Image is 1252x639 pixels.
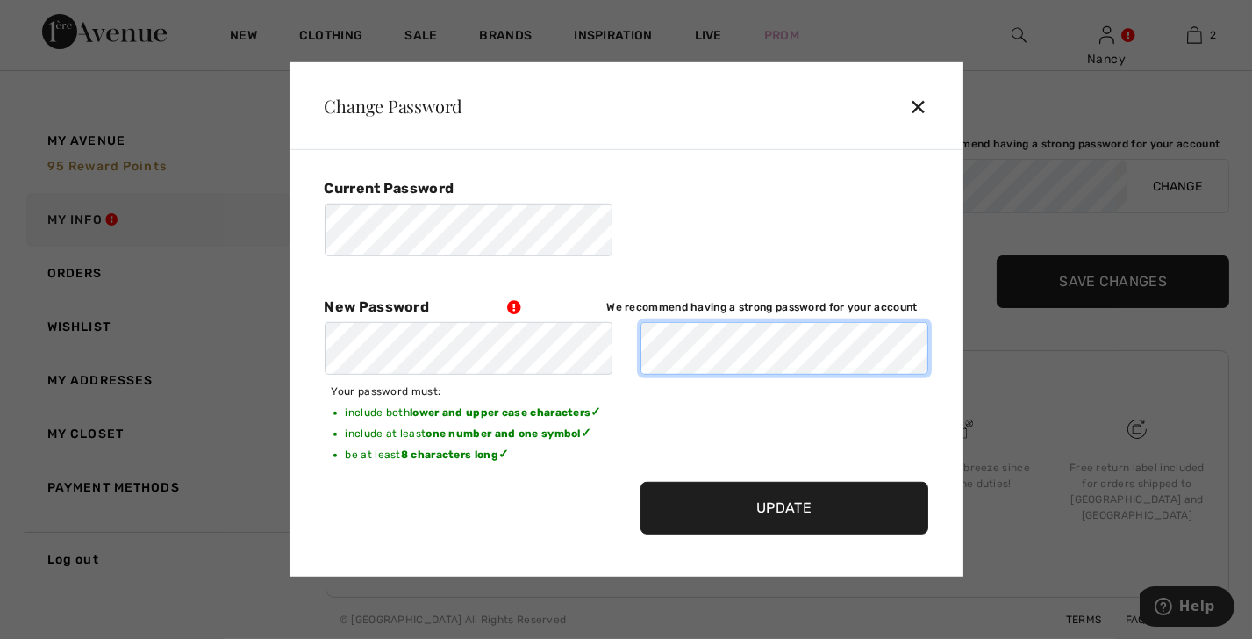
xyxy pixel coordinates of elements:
[640,482,928,535] input: Update
[346,447,609,468] li: be at least
[909,88,941,125] div: ✕
[332,385,441,398] span: Your password must:
[311,97,463,114] div: Change Password
[346,405,609,426] li: include both
[426,427,581,440] b: one number and one symbol
[325,180,454,197] label: Current Password
[581,426,591,441] span: ✓
[498,447,509,462] span: ✓
[590,405,601,420] span: ✓
[325,298,430,315] span: New Password
[410,406,590,419] b: lower and upper case characters
[39,12,75,28] span: Help
[346,426,609,447] li: include at least
[606,300,917,312] span: We recommend having a strong password for your account
[401,449,498,461] b: 8 characters long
